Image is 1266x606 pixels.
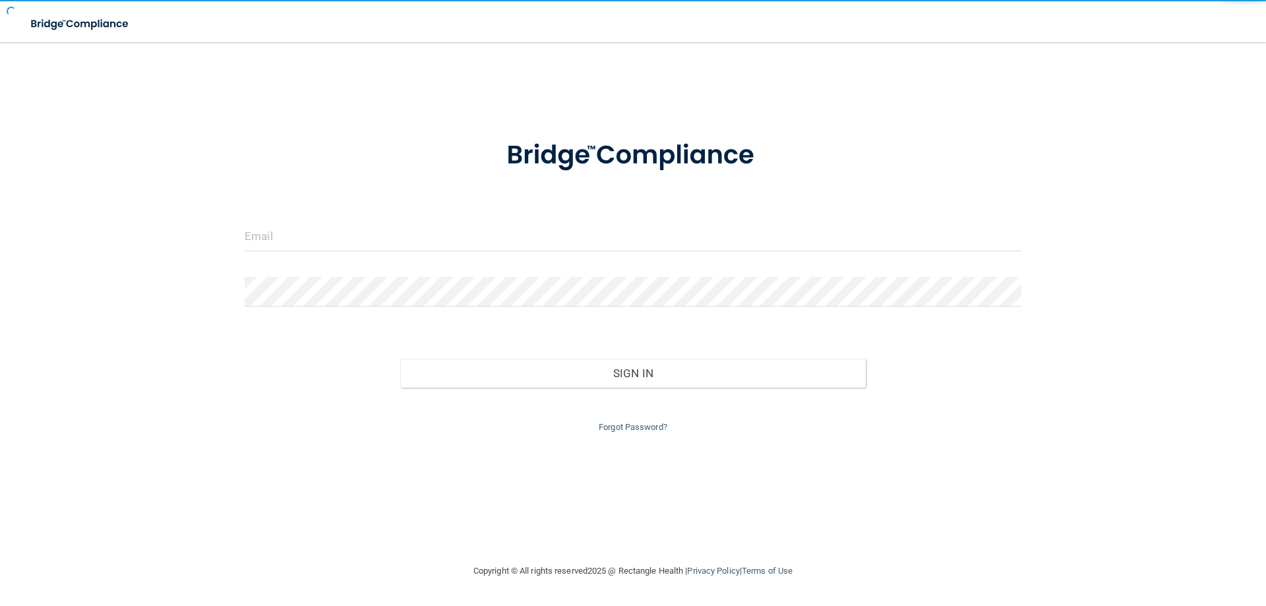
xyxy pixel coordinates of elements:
a: Privacy Policy [687,566,739,576]
button: Sign In [400,359,866,388]
input: Email [245,222,1021,251]
div: Copyright © All rights reserved 2025 @ Rectangle Health | | [392,550,874,592]
img: bridge_compliance_login_screen.278c3ca4.svg [20,11,141,38]
img: bridge_compliance_login_screen.278c3ca4.svg [479,121,787,190]
a: Terms of Use [742,566,793,576]
a: Forgot Password? [599,422,667,432]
